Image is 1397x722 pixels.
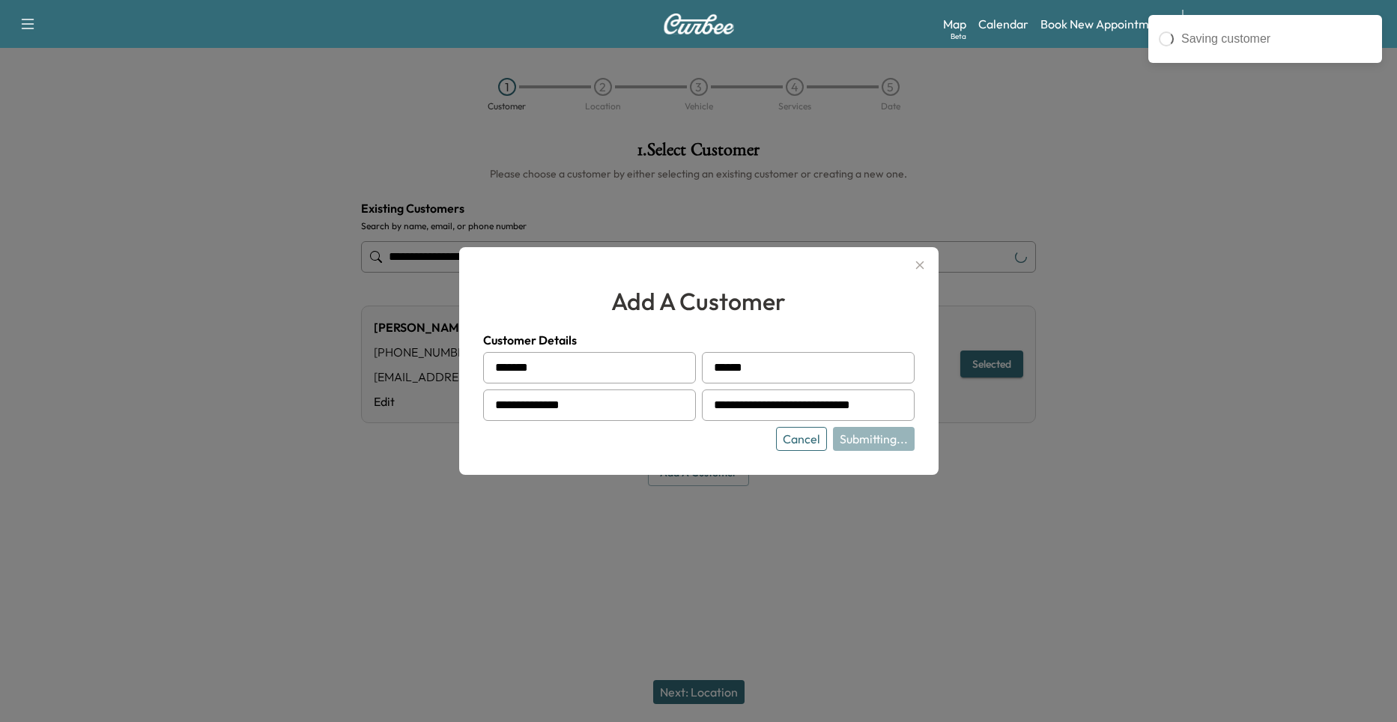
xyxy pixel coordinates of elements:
[1181,30,1372,48] div: Saving customer
[483,283,915,319] h2: add a customer
[951,31,966,42] div: Beta
[943,15,966,33] a: MapBeta
[776,427,827,451] button: Cancel
[1040,15,1167,33] a: Book New Appointment
[978,15,1028,33] a: Calendar
[663,13,735,34] img: Curbee Logo
[483,331,915,349] h4: Customer Details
